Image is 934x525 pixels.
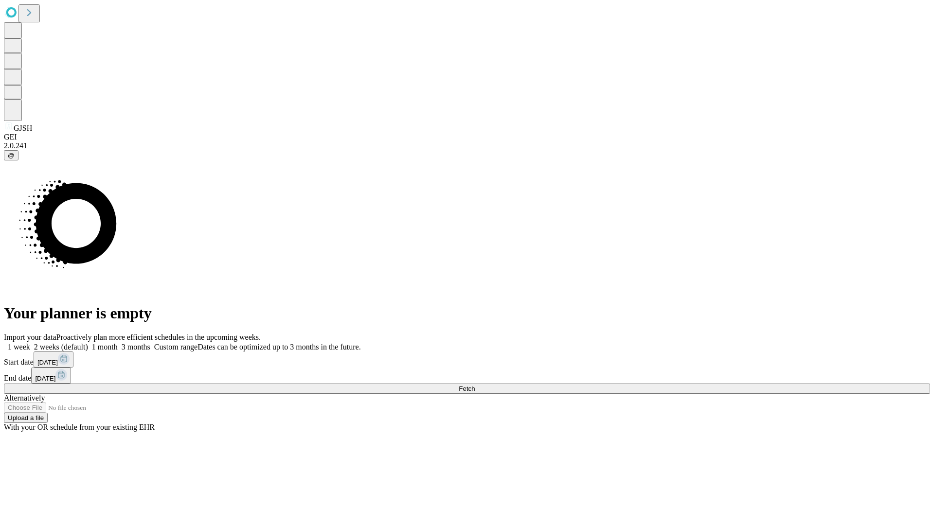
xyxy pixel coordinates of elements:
div: End date [4,367,930,384]
div: GEI [4,133,930,141]
span: Import your data [4,333,56,341]
span: 1 week [8,343,30,351]
span: 3 months [122,343,150,351]
span: Fetch [459,385,475,392]
button: @ [4,150,18,160]
span: @ [8,152,15,159]
span: Custom range [154,343,198,351]
button: Upload a file [4,413,48,423]
span: [DATE] [35,375,55,382]
h1: Your planner is empty [4,304,930,322]
span: Alternatively [4,394,45,402]
button: [DATE] [34,351,73,367]
span: [DATE] [37,359,58,366]
span: GJSH [14,124,32,132]
button: Fetch [4,384,930,394]
span: With your OR schedule from your existing EHR [4,423,155,431]
span: Proactively plan more efficient schedules in the upcoming weeks. [56,333,261,341]
span: Dates can be optimized up to 3 months in the future. [198,343,360,351]
div: Start date [4,351,930,367]
button: [DATE] [31,367,71,384]
div: 2.0.241 [4,141,930,150]
span: 2 weeks (default) [34,343,88,351]
span: 1 month [92,343,118,351]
